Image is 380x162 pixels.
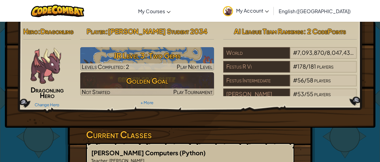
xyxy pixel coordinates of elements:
[223,67,357,74] a: Festus R Vi#178/181players
[324,49,327,56] span: /
[82,88,110,95] span: Not Started
[141,100,153,105] a: + More
[173,88,213,95] span: Play Tournament
[297,90,304,97] span: 53
[138,8,165,14] span: My Courses
[276,3,354,19] a: English ([GEOGRAPHIC_DATA])
[314,77,331,84] span: players
[327,49,354,56] span: 8,047,435
[236,7,269,14] span: My Account
[307,90,313,97] span: 55
[223,61,290,73] div: Festus R Vi
[31,5,85,17] img: CodeCombat logo
[82,63,129,70] span: Levels Completed: 2
[91,149,179,156] span: [PERSON_NAME] Computers
[306,63,308,70] span: /
[38,27,40,36] span: :
[308,63,316,70] span: 181
[23,27,38,36] span: Hero
[297,63,306,70] span: 178
[293,90,297,97] span: #
[80,72,214,96] a: Golden GoalNot StartedPlay Tournament
[105,27,108,36] span: :
[135,3,174,19] a: My Courses
[80,72,214,96] img: Golden Goal
[220,1,272,21] a: My Account
[31,85,64,100] span: Dragonling Hero
[87,27,105,36] span: Player
[223,89,290,100] div: [PERSON_NAME]
[35,102,59,107] a: Change Hero
[304,77,307,84] span: /
[223,75,290,86] div: Festus Intermediate
[223,47,290,59] div: World
[234,27,303,36] span: AI League Team Rankings
[303,27,346,36] span: : 2 CodePoints
[40,27,73,36] span: Dragonling
[179,149,206,156] span: (Python)
[223,81,357,88] a: Festus Intermediate#56/58players
[297,77,304,84] span: 56
[293,77,297,84] span: #
[293,49,297,56] span: #
[80,47,214,70] a: Play Next Level
[86,128,294,141] h3: Current Classes
[223,53,357,60] a: World#7,093,870/8,047,435players
[297,49,324,56] span: 7,093,870
[177,63,213,70] span: Play Next Level
[354,49,371,56] span: players
[223,6,233,16] img: avatar
[28,47,64,84] img: dragonling.png
[108,27,207,36] span: [PERSON_NAME] Student 2034
[80,74,214,88] h3: Golden Goal
[223,94,357,101] a: [PERSON_NAME]#53/55players
[304,90,307,97] span: /
[314,90,331,97] span: players
[80,47,214,70] img: JR Level 3: Two Gems
[317,63,333,70] span: players
[307,77,313,84] span: 58
[80,49,214,62] h3: JR Level 3: Two Gems
[293,63,297,70] span: #
[279,8,351,14] span: English ([GEOGRAPHIC_DATA])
